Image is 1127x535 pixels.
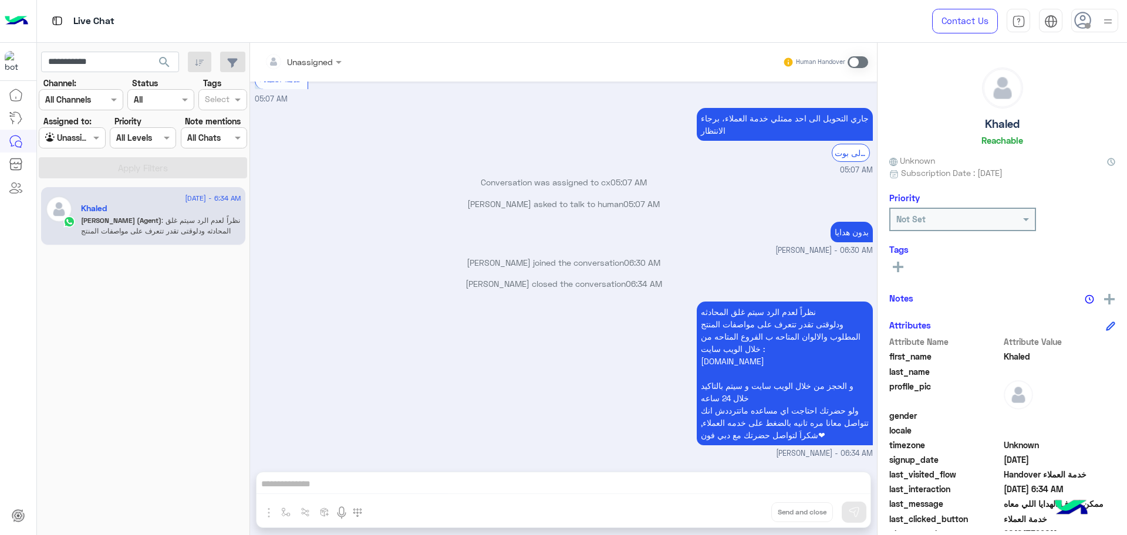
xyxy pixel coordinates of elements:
label: Tags [203,77,221,89]
span: Attribute Name [889,336,1001,348]
span: timezone [889,439,1001,451]
small: Human Handover [796,57,845,67]
img: notes [1085,294,1094,304]
span: 06:30 AM [624,258,660,267]
span: Handover خدمة العملاء [1004,468,1116,480]
label: Note mentions [185,115,241,127]
div: Select [203,93,230,108]
span: signup_date [889,453,1001,466]
div: الرجوع الى بوت [832,144,870,162]
span: 05:07 AM [623,199,660,209]
img: profile [1101,14,1115,29]
span: خدمة العملاء [259,74,303,84]
span: last_interaction [889,483,1001,495]
label: Assigned to: [43,115,92,127]
span: last_name [889,365,1001,378]
span: last_visited_flow [889,468,1001,480]
label: Status [132,77,158,89]
span: خدمة العملاء [1004,513,1116,525]
img: Logo [5,9,28,33]
span: null [1004,409,1116,422]
h6: Attributes [889,320,931,330]
span: 06:34 AM [626,279,662,289]
img: hulul-logo.png [1051,488,1092,529]
span: gender [889,409,1001,422]
h6: Reachable [981,135,1023,145]
span: Subscription Date : [DATE] [901,167,1003,179]
span: Unknown [889,154,935,167]
p: 29/8/2025, 6:34 AM [697,302,873,445]
p: [PERSON_NAME] joined the conversation [255,256,873,269]
p: 29/8/2025, 6:30 AM [831,222,873,242]
span: 05:07 AM [840,165,873,176]
img: defaultAdmin.png [1004,380,1033,409]
span: last_message [889,497,1001,510]
span: [PERSON_NAME] - 06:30 AM [775,245,873,256]
h5: Khaled [81,204,107,214]
button: search [150,52,179,77]
span: Attribute Value [1004,336,1116,348]
p: [PERSON_NAME] asked to talk to human [255,198,873,210]
img: defaultAdmin.png [983,68,1023,108]
span: profile_pic [889,380,1001,407]
span: 05:07 AM [255,94,288,103]
p: Conversation was assigned to cx [255,176,873,188]
img: 1403182699927242 [5,51,26,72]
span: Unknown [1004,439,1116,451]
span: 2025-08-29T03:34:15.16Z [1004,483,1116,495]
span: locale [889,424,1001,436]
span: first_name [889,350,1001,363]
a: Contact Us [932,9,998,33]
p: Live Chat [73,13,114,29]
span: [PERSON_NAME] (Agent) [81,216,161,225]
span: [DATE] - 6:34 AM [185,193,241,204]
span: [PERSON_NAME] - 06:34 AM [776,448,873,459]
h6: Tags [889,244,1115,255]
h6: Notes [889,293,913,303]
img: WhatsApp [63,216,75,228]
p: [PERSON_NAME] closed the conversation [255,277,873,290]
span: null [1004,424,1116,436]
a: tab [1007,9,1030,33]
span: 2025-08-27T10:51:23.703Z [1004,453,1116,466]
img: add [1104,294,1115,304]
button: Apply Filters [39,157,247,178]
img: tab [1012,15,1025,28]
button: Send and close [771,502,833,522]
h5: Khaled [985,117,1020,131]
span: search [157,55,171,69]
span: last_clicked_button [889,513,1001,525]
p: 29/8/2025, 5:07 AM [697,108,873,141]
h6: Priority [889,192,920,203]
span: 05:07 AM [610,177,647,187]
span: Khaled [1004,350,1116,363]
span: ممكن اعرف الهدايا اللي معاه [1004,497,1116,510]
label: Priority [114,115,141,127]
img: defaultAdmin.png [46,196,72,222]
img: tab [50,13,65,28]
img: tab [1044,15,1058,28]
label: Channel: [43,77,76,89]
